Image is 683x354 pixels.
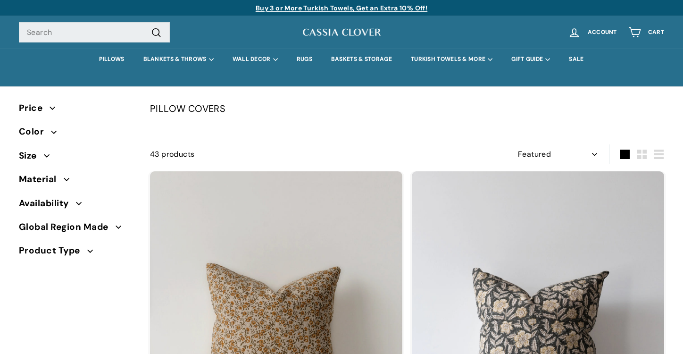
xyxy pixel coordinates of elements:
button: Product Type [19,241,135,265]
button: Color [19,122,135,146]
span: Availability [19,196,76,211]
div: 43 products [150,148,407,160]
button: Availability [19,194,135,218]
button: Price [19,99,135,122]
span: Price [19,101,50,115]
button: Global Region Made [19,218,135,241]
summary: WALL DECOR [223,49,287,70]
a: Cart [623,18,670,46]
button: Size [19,146,135,170]
div: PILLOW COVERS [150,101,664,116]
span: Cart [648,29,664,35]
span: Account [588,29,617,35]
span: Material [19,172,64,186]
summary: TURKISH TOWELS & MORE [401,49,502,70]
span: Size [19,149,44,163]
a: PILLOWS [90,49,133,70]
a: Buy 3 or More Turkish Towels, Get an Extra 10% Off! [256,4,427,12]
a: Account [562,18,623,46]
span: Product Type [19,244,87,258]
span: Global Region Made [19,220,116,234]
a: BASKETS & STORAGE [322,49,401,70]
span: Color [19,125,51,139]
summary: GIFT GUIDE [502,49,559,70]
a: SALE [559,49,593,70]
button: Material [19,170,135,194]
input: Search [19,22,170,43]
a: RUGS [287,49,322,70]
summary: BLANKETS & THROWS [134,49,223,70]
